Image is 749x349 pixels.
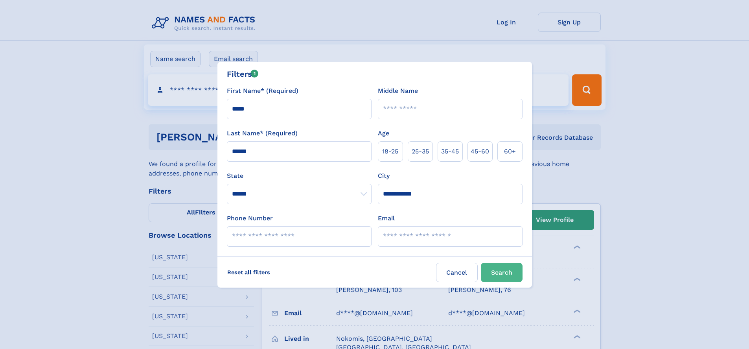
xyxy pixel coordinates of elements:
[382,147,398,156] span: 18‑25
[378,129,389,138] label: Age
[441,147,459,156] span: 35‑45
[227,86,298,96] label: First Name* (Required)
[378,86,418,96] label: Middle Name
[481,263,523,282] button: Search
[436,263,478,282] label: Cancel
[222,263,275,282] label: Reset all filters
[227,171,372,181] label: State
[471,147,489,156] span: 45‑60
[227,129,298,138] label: Last Name* (Required)
[227,68,259,80] div: Filters
[378,171,390,181] label: City
[504,147,516,156] span: 60+
[227,214,273,223] label: Phone Number
[378,214,395,223] label: Email
[412,147,429,156] span: 25‑35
